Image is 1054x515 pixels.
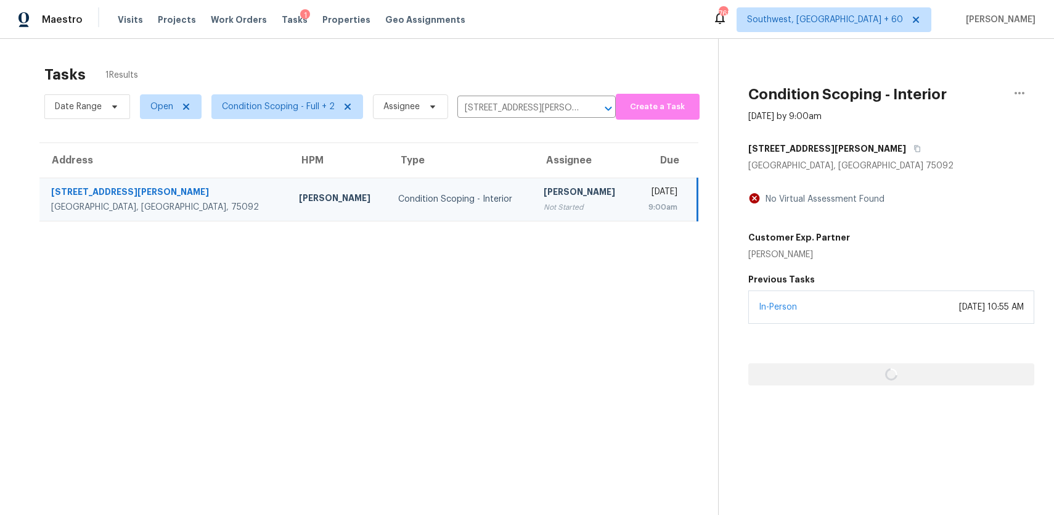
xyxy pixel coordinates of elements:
img: Artifact Not Present Icon [748,192,761,205]
div: [PERSON_NAME] [544,186,623,201]
span: Maestro [42,14,83,26]
button: Copy Address [906,138,923,160]
div: [STREET_ADDRESS][PERSON_NAME] [51,186,279,201]
th: Assignee [534,143,633,178]
th: HPM [289,143,388,178]
div: [DATE] by 9:00am [748,110,822,123]
h5: Previous Tasks [748,273,1034,286]
div: No Virtual Assessment Found [761,193,884,205]
button: Create a Task [616,94,700,120]
span: [PERSON_NAME] [961,14,1036,26]
span: Projects [158,14,196,26]
div: [GEOGRAPHIC_DATA], [GEOGRAPHIC_DATA] 75092 [748,160,1034,172]
span: Work Orders [211,14,267,26]
div: 9:00am [643,201,678,213]
span: Visits [118,14,143,26]
span: Geo Assignments [385,14,465,26]
div: [PERSON_NAME] [748,249,850,261]
span: Southwest, [GEOGRAPHIC_DATA] + 60 [747,14,903,26]
div: 1 [300,9,310,22]
div: 768 [719,7,727,20]
h2: Condition Scoping - Interior [748,88,947,101]
input: Search by address [457,99,581,118]
span: Properties [322,14,370,26]
th: Due [634,143,698,178]
div: [GEOGRAPHIC_DATA], [GEOGRAPHIC_DATA], 75092 [51,201,279,213]
span: Assignee [383,101,420,113]
h5: [STREET_ADDRESS][PERSON_NAME] [748,142,906,155]
button: Open [600,100,617,117]
span: Open [150,101,173,113]
div: Not Started [544,201,623,213]
th: Type [388,143,534,178]
div: [DATE] [643,186,678,201]
span: Create a Task [622,100,694,114]
div: [DATE] 10:55 AM [959,301,1024,313]
span: Condition Scoping - Full + 2 [222,101,335,113]
span: Tasks [282,15,308,24]
span: Date Range [55,101,102,113]
th: Address [39,143,289,178]
h5: Customer Exp. Partner [748,231,850,244]
div: [PERSON_NAME] [299,192,378,207]
div: Condition Scoping - Interior [398,193,524,205]
h2: Tasks [44,68,86,81]
span: 1 Results [105,69,138,81]
a: In-Person [759,303,797,311]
